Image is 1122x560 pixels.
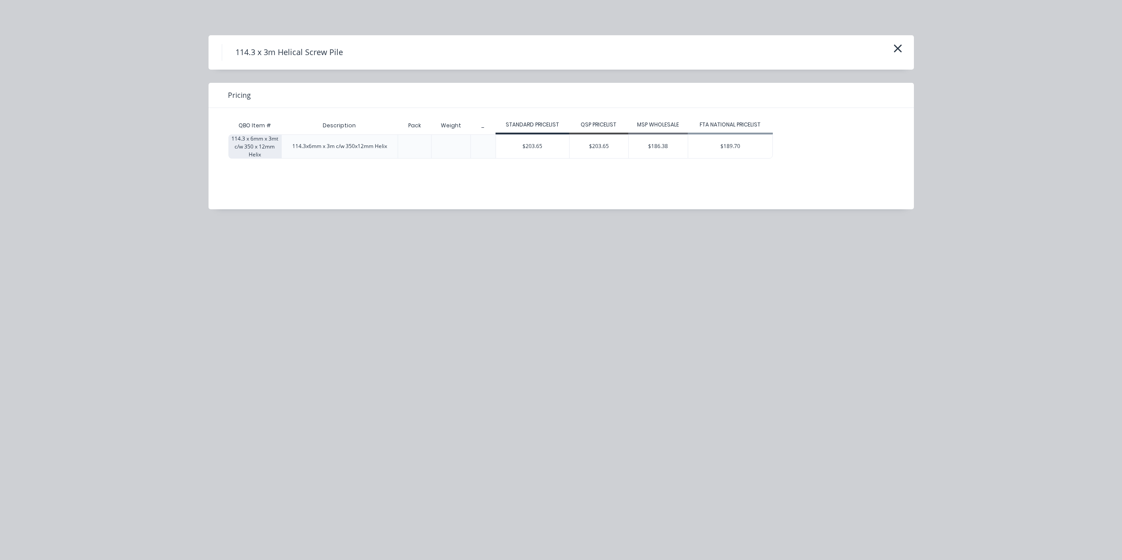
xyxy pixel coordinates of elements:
[228,90,251,100] span: Pricing
[496,135,569,158] div: $203.65
[496,121,569,129] div: STANDARD PRICELIST
[316,115,363,137] div: Description
[401,115,428,137] div: Pack
[570,135,629,158] div: $203.65
[628,121,688,129] div: MSP WHOLESALE
[292,142,387,150] div: 114.3x6mm x 3m c/w 350x12mm Helix
[688,121,773,129] div: FTA NATIONAL PRICELIST
[222,44,356,61] h4: 114.3 x 3m Helical Screw Pile
[228,117,281,134] div: QBO Item #
[228,134,281,159] div: 114.3 x 6mm x 3mt c/w 350 x 12mm Helix
[474,115,492,137] div: _
[569,121,629,129] div: QSP PRICELIST
[629,135,688,158] div: $186.38
[434,115,468,137] div: Weight
[688,135,772,158] div: $189.70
